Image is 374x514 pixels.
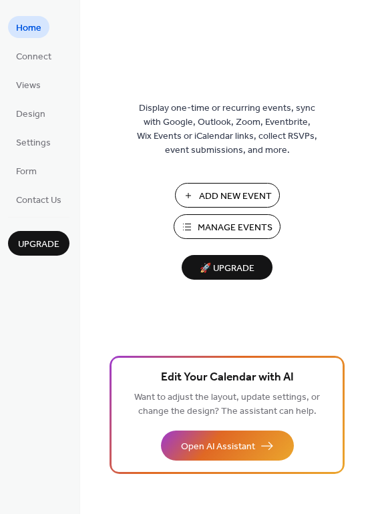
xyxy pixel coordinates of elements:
[16,79,41,93] span: Views
[161,368,294,387] span: Edit Your Calendar with AI
[16,21,41,35] span: Home
[181,440,255,454] span: Open AI Assistant
[16,107,45,121] span: Design
[16,194,61,208] span: Contact Us
[8,102,53,124] a: Design
[16,50,51,64] span: Connect
[18,238,59,252] span: Upgrade
[174,214,280,239] button: Manage Events
[8,73,49,95] a: Views
[137,101,317,158] span: Display one-time or recurring events, sync with Google, Outlook, Zoom, Eventbrite, Wix Events or ...
[190,260,264,278] span: 🚀 Upgrade
[8,160,45,182] a: Form
[134,389,320,421] span: Want to adjust the layout, update settings, or change the design? The assistant can help.
[175,183,280,208] button: Add New Event
[161,431,294,461] button: Open AI Assistant
[182,255,272,280] button: 🚀 Upgrade
[8,131,59,153] a: Settings
[8,16,49,38] a: Home
[16,165,37,179] span: Form
[16,136,51,150] span: Settings
[8,188,69,210] a: Contact Us
[8,45,59,67] a: Connect
[8,231,69,256] button: Upgrade
[198,221,272,235] span: Manage Events
[199,190,272,204] span: Add New Event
